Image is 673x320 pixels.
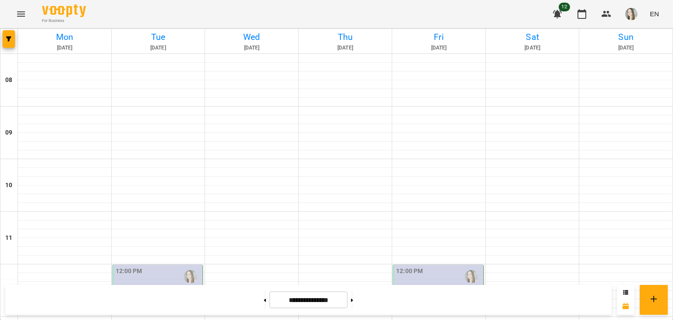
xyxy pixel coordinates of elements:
button: Menu [11,4,32,25]
label: 12:00 PM [116,267,142,276]
h6: Thu [300,30,391,44]
h6: Mon [19,30,110,44]
h6: [DATE] [19,44,110,52]
span: EN [650,9,659,18]
img: Ярослава Барабаш [465,270,478,283]
button: EN [646,6,662,22]
h6: Sun [581,30,671,44]
h6: 11 [5,233,12,243]
h6: 09 [5,128,12,138]
h6: Sat [487,30,578,44]
h6: [DATE] [487,44,578,52]
h6: Wed [206,30,297,44]
h6: [DATE] [300,44,391,52]
span: For Business [42,18,86,24]
h6: Tue [113,30,204,44]
img: Ярослава Барабаш [184,270,197,283]
h6: 10 [5,181,12,190]
h6: [DATE] [393,44,484,52]
h6: [DATE] [113,44,204,52]
h6: [DATE] [206,44,297,52]
img: a8d7fb5a1d89beb58b3ded8a11ed441a.jpeg [625,8,638,20]
h6: [DATE] [581,44,671,52]
label: 12:00 PM [396,267,423,276]
h6: Fri [393,30,484,44]
img: Voopty Logo [42,4,86,17]
span: 12 [559,3,570,11]
h6: 08 [5,75,12,85]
